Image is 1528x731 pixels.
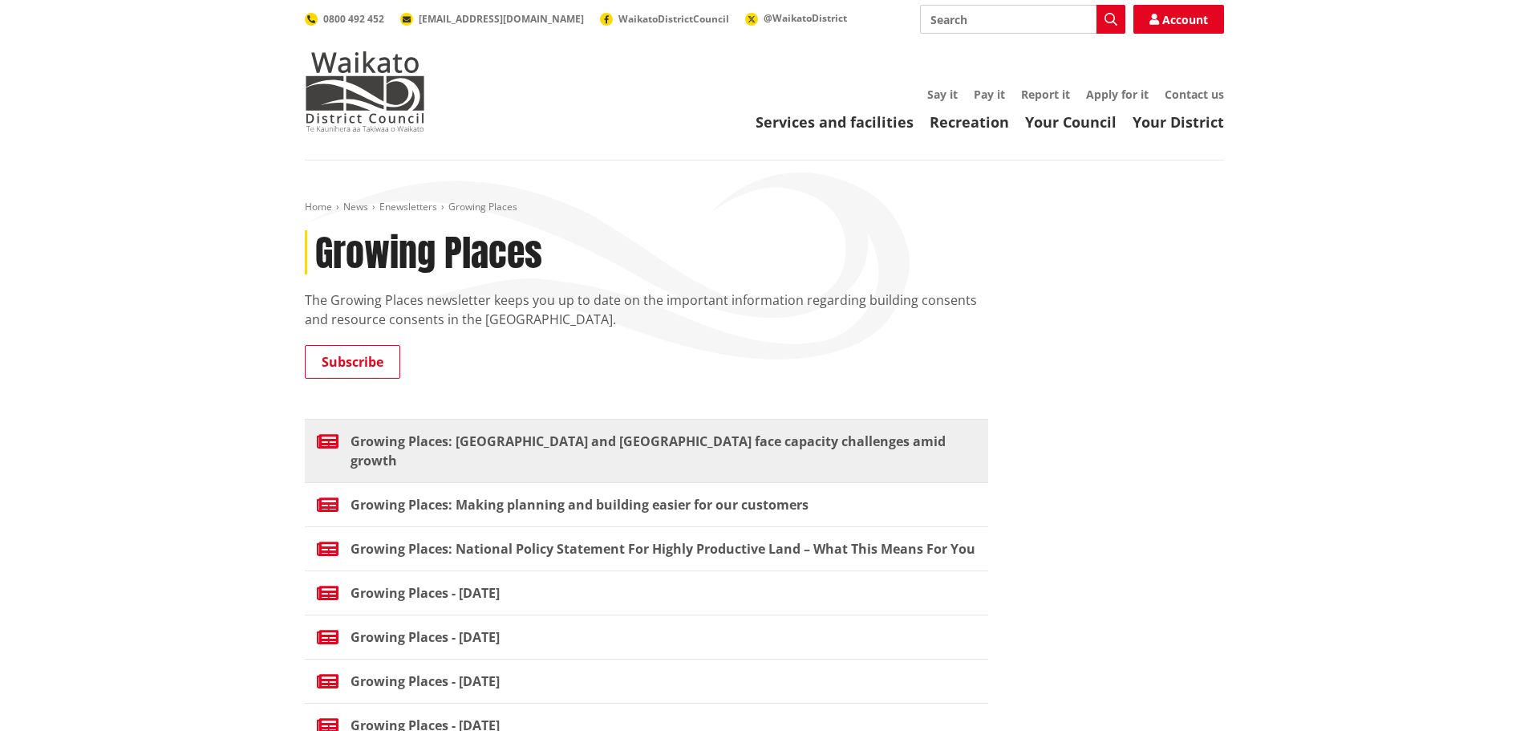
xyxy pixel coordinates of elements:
iframe: Messenger Launcher [1454,664,1512,721]
img: Waikato District Council - Te Kaunihera aa Takiwaa o Waikato [305,51,425,132]
span: Growing Places: Making planning and building easier for our customers [351,495,809,514]
span: Growing Places - [DATE] [351,583,500,603]
span: Growing Places: [GEOGRAPHIC_DATA] and [GEOGRAPHIC_DATA] face capacity challenges amid growth [351,432,976,470]
a: Growing Places: Making planning and building easier for our customers [305,482,988,526]
input: Search input [920,5,1125,34]
span: 0800 492 452 [323,12,384,26]
span: Growing Places [448,200,517,213]
a: @WaikatoDistrict [745,11,847,25]
a: Growing Places: National Policy Statement For Highly Productive Land – What This Means For You [305,526,988,571]
a: WaikatoDistrictCouncil [600,12,729,26]
a: [EMAIL_ADDRESS][DOMAIN_NAME] [400,12,584,26]
span: [EMAIL_ADDRESS][DOMAIN_NAME] [419,12,584,26]
a: Your District [1133,112,1224,132]
h1: Growing Places [305,230,988,274]
a: Account [1133,5,1224,34]
a: Apply for it [1086,87,1149,102]
span: Growing Places - [DATE] [351,627,500,647]
a: Pay it [974,87,1005,102]
a: Enewsletters [379,200,437,213]
span: WaikatoDistrictCouncil [618,12,729,26]
a: Report it [1021,87,1070,102]
a: Services and facilities [756,112,914,132]
a: Growing Places - [DATE] [305,615,988,659]
a: Say it [927,87,958,102]
a: Your Council [1025,112,1117,132]
span: @WaikatoDistrict [764,11,847,25]
span: Growing Places - [DATE] [351,672,500,691]
a: 0800 492 452 [305,12,384,26]
nav: breadcrumb [305,201,1224,214]
a: News [343,200,368,213]
a: Contact us [1165,87,1224,102]
a: Recreation [930,112,1009,132]
a: Growing Places - [DATE] [305,571,988,615]
span: Growing Places: National Policy Statement For Highly Productive Land – What This Means For You [351,539,975,558]
a: Subscribe [305,345,400,379]
a: Home [305,200,332,213]
a: Growing Places: [GEOGRAPHIC_DATA] and [GEOGRAPHIC_DATA] face capacity challenges amid growth [305,419,988,482]
p: The Growing Places newsletter keeps you up to date on the important information regarding buildin... [305,290,988,329]
a: Growing Places - [DATE] [305,659,988,703]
